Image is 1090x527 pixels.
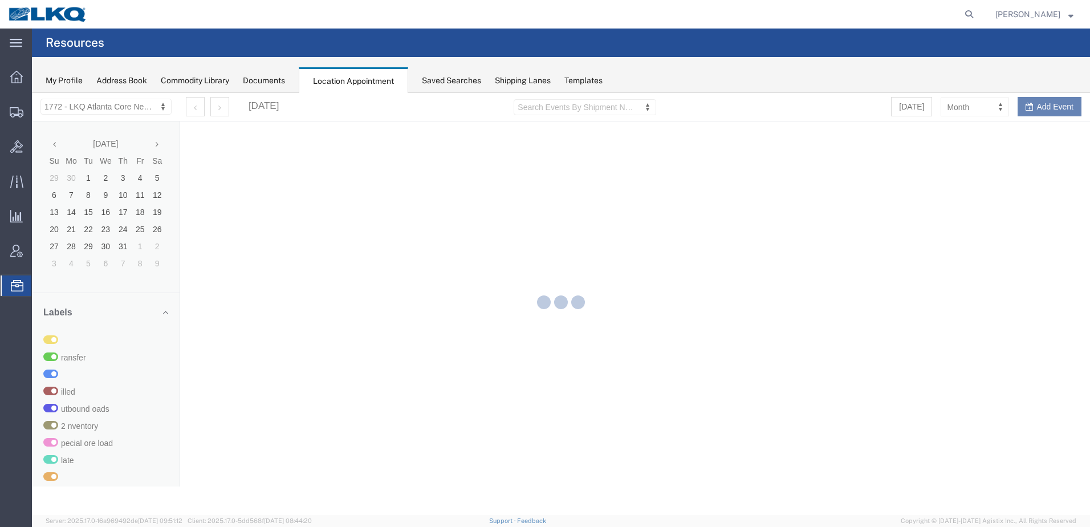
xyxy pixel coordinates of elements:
[517,517,546,524] a: Feedback
[188,517,312,524] span: Client: 2025.17.0-5dd568f
[46,29,104,57] h4: Resources
[243,75,285,87] div: Documents
[264,517,312,524] span: [DATE] 08:44:20
[46,75,83,87] div: My Profile
[161,75,229,87] div: Commodity Library
[8,6,88,23] img: logo
[564,75,603,87] div: Templates
[96,75,147,87] div: Address Book
[495,75,551,87] div: Shipping Lanes
[901,516,1076,526] span: Copyright © [DATE]-[DATE] Agistix Inc., All Rights Reserved
[299,67,408,94] div: Location Appointment
[46,517,182,524] span: Server: 2025.17.0-16a969492de
[995,8,1060,21] span: Brian Schmidt
[995,7,1074,21] button: [PERSON_NAME]
[489,517,518,524] a: Support
[422,75,481,87] div: Saved Searches
[138,517,182,524] span: [DATE] 09:51:12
